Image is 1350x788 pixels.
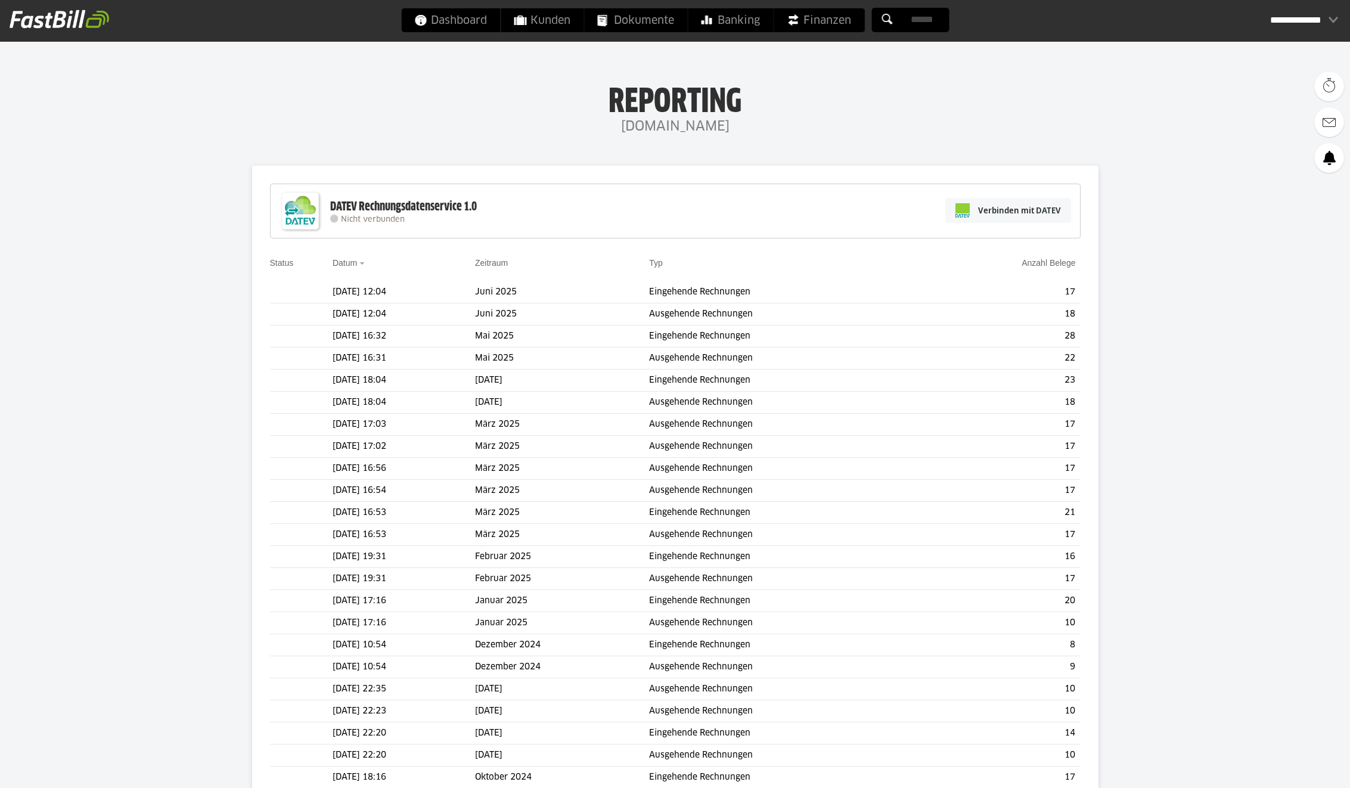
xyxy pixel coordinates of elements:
td: Ausgehende Rechnungen [649,458,924,480]
td: [DATE] [475,722,649,744]
td: [DATE] [475,370,649,392]
td: Dezember 2024 [475,656,649,678]
td: Ausgehende Rechnungen [649,524,924,546]
td: 8 [924,634,1080,656]
td: [DATE] 22:23 [333,700,475,722]
td: 17 [924,436,1080,458]
td: Ausgehende Rechnungen [649,392,924,414]
td: [DATE] 22:35 [333,678,475,700]
td: 10 [924,744,1080,767]
td: [DATE] 10:54 [333,656,475,678]
td: 17 [924,480,1080,502]
td: Dezember 2024 [475,634,649,656]
td: März 2025 [475,436,649,458]
td: Ausgehende Rechnungen [649,612,924,634]
td: 9 [924,656,1080,678]
td: [DATE] 17:02 [333,436,475,458]
img: pi-datev-logo-farbig-24.svg [955,203,970,218]
td: 18 [924,392,1080,414]
td: Eingehende Rechnungen [649,502,924,524]
a: Status [270,258,294,268]
span: Verbinden mit DATEV [978,204,1061,216]
td: Februar 2025 [475,546,649,568]
td: 28 [924,325,1080,348]
td: Januar 2025 [475,612,649,634]
td: März 2025 [475,524,649,546]
td: 10 [924,678,1080,700]
span: Finanzen [787,8,851,32]
td: 18 [924,303,1080,325]
td: Ausgehende Rechnungen [649,436,924,458]
span: Kunden [514,8,570,32]
a: Kunden [501,8,584,32]
td: Ausgehende Rechnungen [649,568,924,590]
td: 22 [924,348,1080,370]
td: [DATE] 18:04 [333,370,475,392]
td: [DATE] 17:16 [333,612,475,634]
div: DATEV Rechnungsdatenservice 1.0 [330,199,477,215]
td: [DATE] 19:31 [333,546,475,568]
td: [DATE] [475,700,649,722]
td: Juni 2025 [475,303,649,325]
td: Ausgehende Rechnungen [649,348,924,370]
span: Dokumente [597,8,674,32]
td: Ausgehende Rechnungen [649,678,924,700]
img: sort_desc.gif [359,262,367,265]
td: 16 [924,546,1080,568]
a: Anzahl Belege [1022,258,1075,268]
td: März 2025 [475,502,649,524]
span: Nicht verbunden [341,216,405,224]
td: Ausgehende Rechnungen [649,303,924,325]
td: Mai 2025 [475,325,649,348]
td: [DATE] 16:53 [333,524,475,546]
td: [DATE] [475,744,649,767]
td: Januar 2025 [475,590,649,612]
a: Verbinden mit DATEV [945,198,1071,223]
img: DATEV-Datenservice Logo [277,187,324,235]
td: 20 [924,590,1080,612]
td: Eingehende Rechnungen [649,590,924,612]
a: Typ [649,258,663,268]
td: [DATE] 16:31 [333,348,475,370]
a: Dashboard [401,8,500,32]
td: [DATE] [475,678,649,700]
td: [DATE] 16:56 [333,458,475,480]
a: Zeitraum [475,258,508,268]
td: Eingehende Rechnungen [649,281,924,303]
td: [DATE] 10:54 [333,634,475,656]
td: März 2025 [475,414,649,436]
td: Eingehende Rechnungen [649,370,924,392]
td: Ausgehende Rechnungen [649,700,924,722]
td: Eingehende Rechnungen [649,546,924,568]
td: 17 [924,524,1080,546]
span: Dashboard [414,8,487,32]
a: Banking [688,8,773,32]
td: 10 [924,700,1080,722]
td: [DATE] 16:53 [333,502,475,524]
td: März 2025 [475,480,649,502]
td: Ausgehende Rechnungen [649,480,924,502]
td: 17 [924,414,1080,436]
td: Ausgehende Rechnungen [649,414,924,436]
td: [DATE] 22:20 [333,744,475,767]
td: Eingehende Rechnungen [649,722,924,744]
a: Dokumente [584,8,687,32]
td: Juni 2025 [475,281,649,303]
a: Finanzen [774,8,864,32]
td: 23 [924,370,1080,392]
td: Ausgehende Rechnungen [649,744,924,767]
td: Ausgehende Rechnungen [649,656,924,678]
td: [DATE] 17:03 [333,414,475,436]
td: 14 [924,722,1080,744]
td: [DATE] 18:04 [333,392,475,414]
img: fastbill_logo_white.png [10,10,109,29]
td: [DATE] 12:04 [333,303,475,325]
td: 10 [924,612,1080,634]
td: [DATE] 17:16 [333,590,475,612]
span: Banking [701,8,760,32]
td: Mai 2025 [475,348,649,370]
td: [DATE] 12:04 [333,281,475,303]
a: Datum [333,258,357,268]
td: Eingehende Rechnungen [649,325,924,348]
td: März 2025 [475,458,649,480]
